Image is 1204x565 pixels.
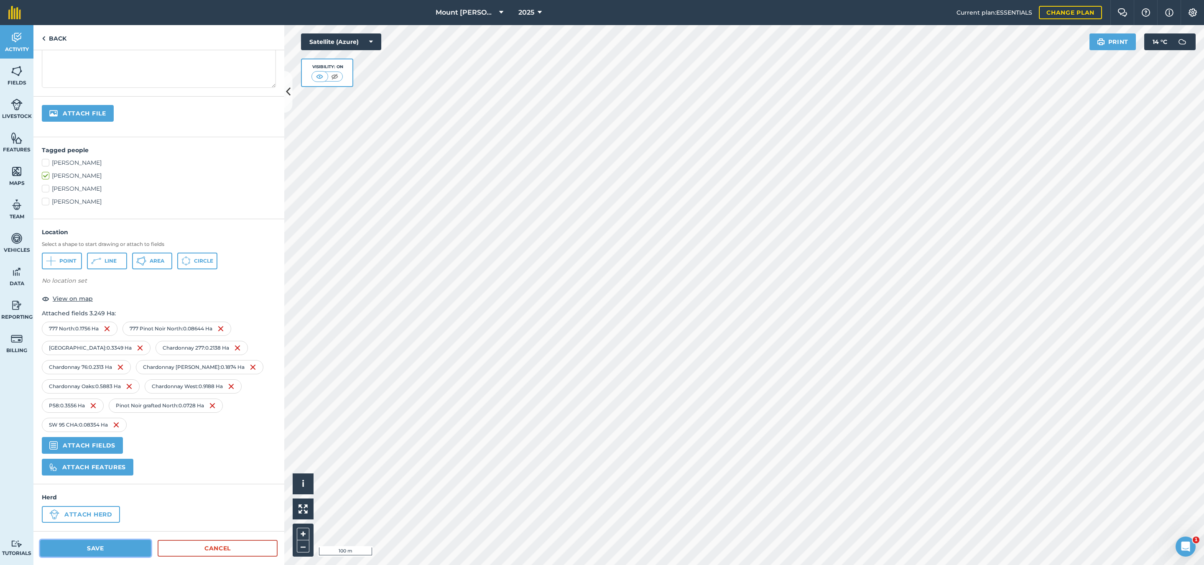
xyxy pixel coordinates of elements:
img: svg+xml;base64,PHN2ZyB4bWxucz0iaHR0cDovL3d3dy53My5vcmcvMjAwMC9zdmciIHdpZHRoPSIxNiIgaGVpZ2h0PSIyNC... [209,401,216,411]
img: svg+xml;base64,PHN2ZyB4bWxucz0iaHR0cDovL3d3dy53My5vcmcvMjAwMC9zdmciIHdpZHRoPSIxNiIgaGVpZ2h0PSIyNC... [113,420,120,430]
span: : 0.9188 Ha [197,383,223,390]
span: Area [150,258,164,264]
button: – [297,540,309,552]
img: svg+xml;base64,PHN2ZyB4bWxucz0iaHR0cDovL3d3dy53My5vcmcvMjAwMC9zdmciIHdpZHRoPSI1NiIgaGVpZ2h0PSI2MC... [11,132,23,144]
em: No location set [42,277,87,284]
span: : 0.2138 Ha [204,345,229,351]
span: Chardonnay 277 [163,345,204,351]
button: Attach herd [42,506,120,523]
img: svg+xml;base64,PD94bWwgdmVyc2lvbj0iMS4wIiBlbmNvZGluZz0idXRmLTgiPz4KPCEtLSBHZW5lcmF0b3I6IEFkb2JlIE... [11,199,23,211]
span: 14 ° C [1153,33,1167,50]
span: i [302,478,304,489]
h3: Select a shape to start drawing or attach to fields [42,241,276,248]
button: Circle [177,253,217,269]
button: Attach fields [42,437,123,454]
img: fieldmargin Logo [8,6,21,19]
span: Chardonnay Oaks [49,383,94,390]
span: 2025 [518,8,534,18]
span: : 0.1756 Ha [74,325,99,332]
img: svg+xml;base64,PD94bWwgdmVyc2lvbj0iMS4wIiBlbmNvZGluZz0idXRmLTgiPz4KPCEtLSBHZW5lcmF0b3I6IEFkb2JlIE... [1174,33,1191,50]
img: svg+xml;base64,PHN2ZyB4bWxucz0iaHR0cDovL3d3dy53My5vcmcvMjAwMC9zdmciIHdpZHRoPSIxNiIgaGVpZ2h0PSIyNC... [137,343,143,353]
span: Mount [PERSON_NAME] [436,8,496,18]
span: View on map [53,294,93,303]
span: Chardonnay West [152,383,197,390]
span: Circle [194,258,213,264]
img: svg+xml;base64,PHN2ZyB4bWxucz0iaHR0cDovL3d3dy53My5vcmcvMjAwMC9zdmciIHdpZHRoPSIxNiIgaGVpZ2h0PSIyNC... [217,324,224,334]
span: : 0.5883 Ha [94,383,121,390]
img: svg+xml;base64,PHN2ZyB4bWxucz0iaHR0cDovL3d3dy53My5vcmcvMjAwMC9zdmciIHdpZHRoPSI1MCIgaGVpZ2h0PSI0MC... [314,72,325,81]
span: 777 North [49,325,74,332]
img: svg+xml;base64,PD94bWwgdmVyc2lvbj0iMS4wIiBlbmNvZGluZz0idXRmLTgiPz4KPCEtLSBHZW5lcmF0b3I6IEFkb2JlIE... [11,232,23,245]
span: : 0.2313 Ha [87,364,112,371]
span: [GEOGRAPHIC_DATA] [49,345,105,351]
span: : 0.08354 Ha [78,422,108,428]
textarea: First Delan for Chardonnay. PN north included in [GEOGRAPHIC_DATA]. [42,33,276,88]
img: svg+xml;base64,PD94bWwgdmVyc2lvbj0iMS4wIiBlbmNvZGluZz0idXRmLTgiPz4KPCEtLSBHZW5lcmF0b3I6IEFkb2JlIE... [11,266,23,278]
span: Pinot Noir grafted North [116,402,177,409]
a: Change plan [1039,6,1102,19]
img: A question mark icon [1141,8,1151,17]
img: svg+xml;base64,PHN2ZyB4bWxucz0iaHR0cDovL3d3dy53My5vcmcvMjAwMC9zdmciIHdpZHRoPSIxNiIgaGVpZ2h0PSIyNC... [90,401,97,411]
span: Chardonnay [PERSON_NAME] [143,364,219,371]
h4: Herd [42,493,276,502]
img: Two speech bubbles overlapping with the left bubble in the forefront [1117,8,1127,17]
h4: Location [42,228,276,237]
img: svg+xml;base64,PHN2ZyB4bWxucz0iaHR0cDovL3d3dy53My5vcmcvMjAwMC9zdmciIHdpZHRoPSIxOCIgaGVpZ2h0PSIyNC... [42,294,49,304]
img: svg+xml;base64,PD94bWwgdmVyc2lvbj0iMS4wIiBlbmNvZGluZz0idXRmLTgiPz4KPCEtLSBHZW5lcmF0b3I6IEFkb2JlIE... [11,31,23,44]
p: Attached fields 3.249 Ha : [42,309,276,318]
h4: Tagged people [42,146,276,155]
span: Current plan : ESSENTIALS [957,8,1032,17]
img: svg%3e [49,463,57,471]
img: svg+xml;base64,PD94bWwgdmVyc2lvbj0iMS4wIiBlbmNvZGluZz0idXRmLTgiPz4KPCEtLSBHZW5lcmF0b3I6IEFkb2JlIE... [49,509,59,519]
a: Back [33,25,75,50]
span: SW 95 CHA [49,422,78,428]
button: Print [1089,33,1136,50]
img: Four arrows, one pointing top left, one top right, one bottom right and the last bottom left [298,504,308,514]
img: svg+xml;base64,PHN2ZyB4bWxucz0iaHR0cDovL3d3dy53My5vcmcvMjAwMC9zdmciIHdpZHRoPSIxNiIgaGVpZ2h0PSIyNC... [234,343,241,353]
button: View on map [42,294,93,304]
img: svg+xml;base64,PHN2ZyB4bWxucz0iaHR0cDovL3d3dy53My5vcmcvMjAwMC9zdmciIHdpZHRoPSIxNiIgaGVpZ2h0PSIyNC... [250,362,256,372]
button: Save [40,540,151,557]
iframe: Intercom live chat [1176,537,1196,557]
img: svg+xml,%3c [49,441,58,450]
a: Cancel [158,540,278,557]
button: Area [132,253,172,269]
img: svg+xml;base64,PD94bWwgdmVyc2lvbj0iMS4wIiBlbmNvZGluZz0idXRmLTgiPz4KPCEtLSBHZW5lcmF0b3I6IEFkb2JlIE... [11,299,23,312]
label: [PERSON_NAME] [42,197,276,206]
span: : 0.3556 Ha [59,402,85,409]
span: Point [59,258,76,264]
img: svg+xml;base64,PHN2ZyB4bWxucz0iaHR0cDovL3d3dy53My5vcmcvMjAwMC9zdmciIHdpZHRoPSI5IiBoZWlnaHQ9IjI0Ii... [42,33,46,43]
img: A cog icon [1188,8,1198,17]
img: svg+xml;base64,PD94bWwgdmVyc2lvbj0iMS4wIiBlbmNvZGluZz0idXRmLTgiPz4KPCEtLSBHZW5lcmF0b3I6IEFkb2JlIE... [11,98,23,111]
button: Attach features [42,459,133,476]
label: [PERSON_NAME] [42,171,276,180]
img: svg+xml;base64,PD94bWwgdmVyc2lvbj0iMS4wIiBlbmNvZGluZz0idXRmLTgiPz4KPCEtLSBHZW5lcmF0b3I6IEFkb2JlIE... [11,540,23,548]
label: [PERSON_NAME] [42,159,276,167]
img: svg+xml;base64,PHN2ZyB4bWxucz0iaHR0cDovL3d3dy53My5vcmcvMjAwMC9zdmciIHdpZHRoPSIxNiIgaGVpZ2h0PSIyNC... [117,362,124,372]
label: [PERSON_NAME] [42,184,276,193]
img: svg+xml;base64,PHN2ZyB4bWxucz0iaHR0cDovL3d3dy53My5vcmcvMjAwMC9zdmciIHdpZHRoPSI1NiIgaGVpZ2h0PSI2MC... [11,165,23,178]
span: : 0.1874 Ha [219,364,245,371]
span: 1 [1193,537,1199,543]
button: + [297,528,309,540]
span: P58 [49,402,59,409]
img: svg+xml;base64,PHN2ZyB4bWxucz0iaHR0cDovL3d3dy53My5vcmcvMjAwMC9zdmciIHdpZHRoPSIxOSIgaGVpZ2h0PSIyNC... [1097,37,1105,47]
span: : 0.08644 Ha [182,325,212,332]
button: 14 °C [1144,33,1196,50]
span: : 0.0728 Ha [177,402,204,409]
img: svg+xml;base64,PHN2ZyB4bWxucz0iaHR0cDovL3d3dy53My5vcmcvMjAwMC9zdmciIHdpZHRoPSIxNiIgaGVpZ2h0PSIyNC... [104,324,110,334]
button: Line [87,253,127,269]
span: Chardonnay 76 [49,364,87,371]
button: Satellite (Azure) [301,33,381,50]
button: i [293,473,314,494]
img: svg+xml;base64,PHN2ZyB4bWxucz0iaHR0cDovL3d3dy53My5vcmcvMjAwMC9zdmciIHdpZHRoPSI1MCIgaGVpZ2h0PSI0MC... [329,72,340,81]
span: 777 Pinot Noir North [130,325,182,332]
div: Visibility: On [311,64,343,70]
span: : 0.3349 Ha [105,345,132,351]
img: svg+xml;base64,PHN2ZyB4bWxucz0iaHR0cDovL3d3dy53My5vcmcvMjAwMC9zdmciIHdpZHRoPSI1NiIgaGVpZ2h0PSI2MC... [11,65,23,77]
img: svg+xml;base64,PHN2ZyB4bWxucz0iaHR0cDovL3d3dy53My5vcmcvMjAwMC9zdmciIHdpZHRoPSIxNiIgaGVpZ2h0PSIyNC... [228,381,235,391]
span: Line [105,258,117,264]
img: svg+xml;base64,PHN2ZyB4bWxucz0iaHR0cDovL3d3dy53My5vcmcvMjAwMC9zdmciIHdpZHRoPSIxNyIgaGVpZ2h0PSIxNy... [1165,8,1173,18]
img: svg+xml;base64,PD94bWwgdmVyc2lvbj0iMS4wIiBlbmNvZGluZz0idXRmLTgiPz4KPCEtLSBHZW5lcmF0b3I6IEFkb2JlIE... [11,332,23,345]
img: svg+xml;base64,PHN2ZyB4bWxucz0iaHR0cDovL3d3dy53My5vcmcvMjAwMC9zdmciIHdpZHRoPSIxNiIgaGVpZ2h0PSIyNC... [126,381,133,391]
